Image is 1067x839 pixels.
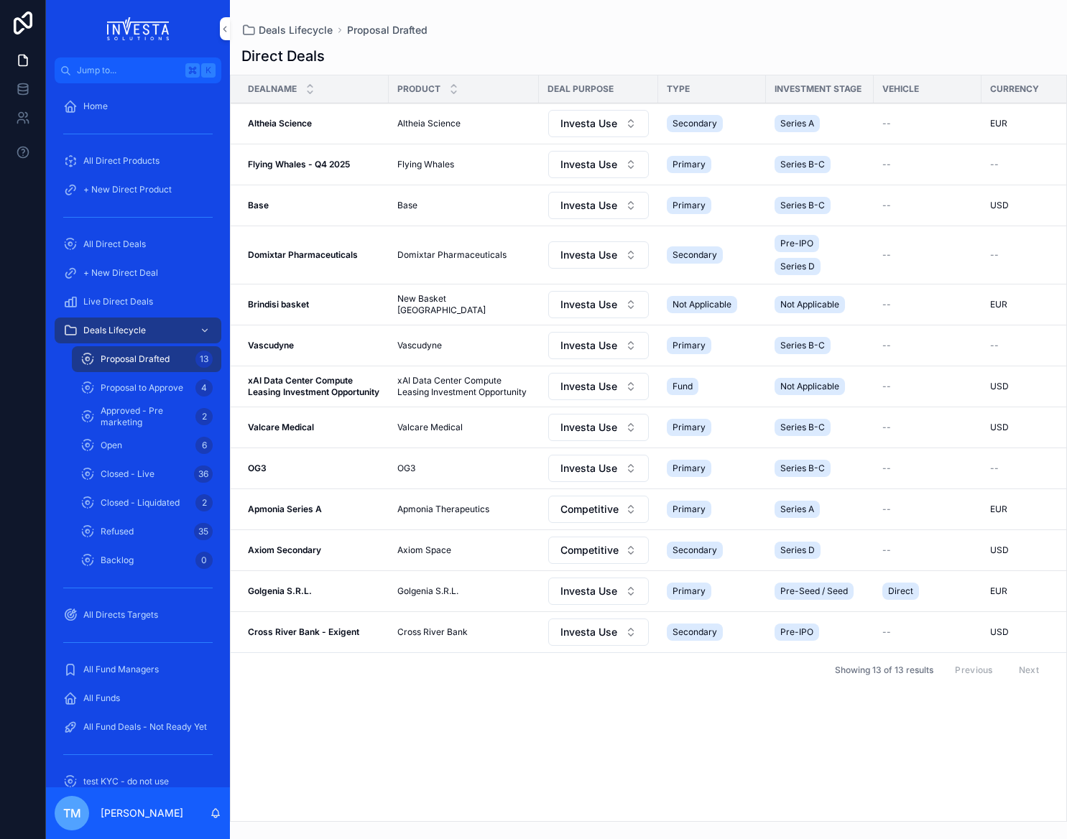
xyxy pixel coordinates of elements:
[83,776,169,787] span: test KYC - do not use
[397,585,458,597] span: Golgenia S.R.L.
[195,351,213,368] div: 13
[673,544,717,556] span: Secondary
[882,626,973,638] a: --
[83,155,160,167] span: All Direct Products
[667,416,757,439] a: Primary
[72,346,221,372] a: Proposal Drafted13
[775,621,865,644] a: Pre-IPO
[55,93,221,119] a: Home
[55,685,221,711] a: All Funds
[248,585,312,596] strong: Golgenia S.R.L.
[248,299,380,310] a: Brindisi basket
[673,159,706,170] span: Primary
[241,23,333,37] a: Deals Lifecycle
[990,159,999,170] span: --
[101,497,180,509] span: Closed - Liquidated
[775,334,865,357] a: Series B-C
[55,769,221,794] a: test KYC - do not use
[882,544,973,556] a: --
[548,455,649,482] button: Select Button
[548,618,650,646] a: Select Button
[248,544,321,555] strong: Axiom Secondary
[72,547,221,573] a: Backlog0
[667,539,757,562] a: Secondary
[780,381,839,392] span: Not Applicable
[248,626,380,638] a: Cross River Bank - Exigent
[55,57,221,83] button: Jump to...K
[548,536,650,565] a: Select Button
[548,496,649,523] button: Select Button
[882,381,891,392] span: --
[673,299,731,310] span: Not Applicable
[673,118,717,129] span: Secondary
[347,23,428,37] a: Proposal Drafted
[560,625,619,639] span: Investa Use - Gemstone Only
[83,692,120,704] span: All Funds
[248,118,312,129] strong: Altheia Science
[673,585,706,597] span: Primary
[46,83,230,787] div: scrollable content
[259,23,333,37] span: Deals Lifecycle
[72,404,221,430] a: Approved - Pre marketing2
[560,157,619,172] span: Investa Use - Structuring
[667,498,757,521] a: Primary
[397,463,530,474] a: OG3
[882,580,973,603] a: Direct
[194,465,213,483] div: 36
[248,463,267,473] strong: OG3
[775,457,865,480] a: Series B-C
[560,584,619,598] span: Investa Use - Gemstone Only
[203,65,214,76] span: K
[83,325,146,336] span: Deals Lifecycle
[560,248,619,262] span: Investa Use - Gemstone Only
[397,200,530,211] a: Base
[882,340,973,351] a: --
[83,101,108,112] span: Home
[775,194,865,217] a: Series B-C
[55,289,221,315] a: Live Direct Deals
[548,110,649,137] button: Select Button
[780,585,848,597] span: Pre-Seed / Seed
[397,626,468,638] span: Cross River Bank
[667,621,757,644] a: Secondary
[397,340,442,351] span: Vascudyne
[667,334,757,357] a: Primary
[560,420,619,435] span: Investa Use - Gemstone Only
[248,340,380,351] a: Vascudyne
[888,585,913,597] span: Direct
[397,118,530,129] a: Altheia Science
[548,241,649,269] button: Select Button
[780,118,814,129] span: Series A
[55,177,221,203] a: + New Direct Product
[101,440,122,451] span: Open
[107,17,170,40] img: App logo
[882,504,973,515] a: --
[560,461,619,476] span: Investa Use - Gemstone Only
[101,526,134,537] span: Refused
[548,291,649,318] button: Select Button
[548,454,650,483] a: Select Button
[101,382,183,394] span: Proposal to Approve
[397,544,451,556] span: Axiom Space
[195,437,213,454] div: 6
[780,200,825,211] span: Series B-C
[560,116,619,131] span: Investa Use - Gemstone Only
[990,299,1007,310] span: EUR
[83,238,146,250] span: All Direct Deals
[397,375,530,398] a: xAI Data Center Compute Leasing Investment Opportunity
[990,626,1009,638] span: USD
[548,537,649,564] button: Select Button
[548,372,650,401] a: Select Button
[882,340,891,351] span: --
[673,463,706,474] span: Primary
[101,405,190,428] span: Approved - Pre marketing
[248,200,380,211] a: Base
[560,543,619,557] span: Competitive Intelligence
[248,118,380,129] a: Altheia Science
[673,422,706,433] span: Primary
[775,153,865,176] a: Series B-C
[780,463,825,474] span: Series B-C
[548,331,650,360] a: Select Button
